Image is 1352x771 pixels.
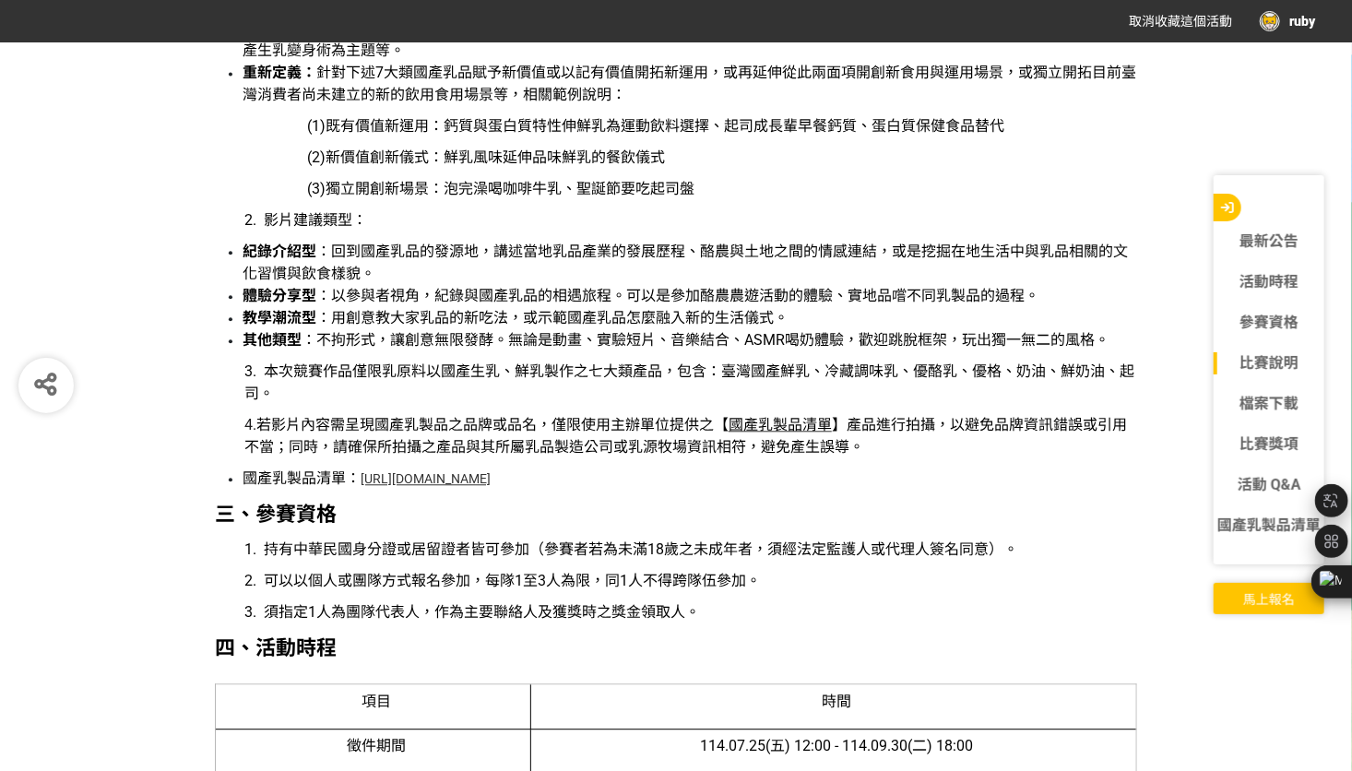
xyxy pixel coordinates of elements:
span: 可以以個人或團隊方式報名參加，每隊1至3人為限，同1人不得跨隊伍參加。 [264,572,761,589]
strong: 三、參賽資格 [215,503,337,526]
span: 若影片內容需呈現國產乳製品之品牌或品名，僅限使用主辦單位提供之【 [256,416,729,433]
span: 時間 [822,693,851,710]
strong: 體驗分享型 [243,287,316,304]
span: 2. [244,572,256,589]
span: 本次競賽作品僅限乳原料以國產生乳、鮮乳製作之七大類產品，包含：臺灣國產鮮乳、冷藏調味乳、優酪乳、優格、奶油、鮮奶油、起司。 [244,362,1134,402]
strong: 其他類型 [243,331,302,349]
span: 4. [244,416,256,433]
span: 國產乳製品清單： [243,469,361,487]
span: 114.07.25(五) 12:00 - 114.09.30(二) 18:00 [700,737,973,754]
span: 3. [244,362,256,380]
a: [URL][DOMAIN_NAME] [361,471,491,486]
a: 比賽獎項 [1214,433,1324,456]
span: (3)獨立開創新場景：泡完澡喝咖啡牛乳、聖誕節要吃起司盤 [307,180,694,197]
a: 國產乳製品清單 [729,418,832,433]
span: ：用創意教大家乳品的新吃法，或示範國產乳品怎麼融入新的生活儀式。 [243,309,789,326]
span: 3. [244,603,256,621]
a: 參賽資格 [1214,312,1324,334]
span: 國產乳製品清單 [729,416,832,433]
span: 馬上報名 [1243,592,1295,607]
span: 針對下述7大類國產乳品賦予新價值或以記有價值開拓新運用，或再延伸從此兩面項開創新食用與運用場景，或獨立開拓目前臺灣消費者尚未建立的新的飲用食用場景等，相關範例說明： [243,64,1136,103]
span: 取消收藏這個活動 [1129,14,1232,29]
a: 檔案下載 [1214,393,1324,415]
button: 馬上報名 [1214,583,1324,614]
span: (1)既有價值新運用：鈣質與蛋白質特性伸鮮乳為運動飲料選擇、起司成長輩早餐鈣質、蛋白質保健食品替代 [307,117,1004,135]
strong: 重新定義： [243,64,316,81]
a: 最新公告 [1214,231,1324,253]
a: 活動時程 [1214,271,1324,293]
span: 徵件期間 [347,737,406,754]
strong: 四、活動時程 [215,636,337,659]
span: 】產品進行拍攝，以避免品牌資訊錯誤或引用不當；同時，請確保所拍攝之產品與其所屬乳品製造公司或乳源牧場資訊相符，避免產生誤導。 [244,416,1127,456]
a: 比賽說明 [1214,352,1324,374]
span: 須指定1人為團隊代表人，作為主要聯絡人及獲獎時之獎金領取人。 [264,603,700,621]
span: 影片建議類型： [264,211,367,229]
span: ：不拘形式，讓創意無限發酵。無論是動畫、實驗短片、音樂結合、ASMR喝奶體驗，歡迎跳脫框架，玩出獨一無二的風格。 [243,331,1109,349]
a: 國產乳製品清單 [1214,515,1324,537]
span: 國產乳製品清單 [1217,516,1321,534]
a: 活動 Q&A [1214,474,1324,496]
span: (2)新價值創新儀式：鮮乳風味延伸品味鮮乳的餐飲儀式 [307,148,665,166]
span: 持有中華民國身分證或居留證者皆可參加（參賽者若為未滿18歲之未成年者，須經法定監護人或代理人簽名同意）。 [264,540,1018,558]
span: ：以參與者視角，紀錄與國產乳品的相遇旅程。可以是參加酪農農遊活動的體驗、實地品嚐不同乳製品的過程。 [243,287,1039,304]
span: ：回到國產乳品的發源地，講述當地乳品產業的發展歷程、酪農與土地之間的情感連結，或是挖掘在地生活中與乳品相關的文化習慣與飲食樣貌。 [243,243,1128,282]
strong: 教學潮流型 [243,309,316,326]
span: 1. [244,540,256,558]
span: 2. [244,211,256,229]
strong: 紀錄介紹型 [243,243,316,260]
span: 項目 [362,693,391,710]
span: 突顯國產生乳不只有目前消費者較熟悉的鮮乳、調味乳等產品，還可以製作包括起司、奶油/鮮奶油等多元種類產品，例如：國產生乳變身術為主題等。 [243,19,1134,59]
